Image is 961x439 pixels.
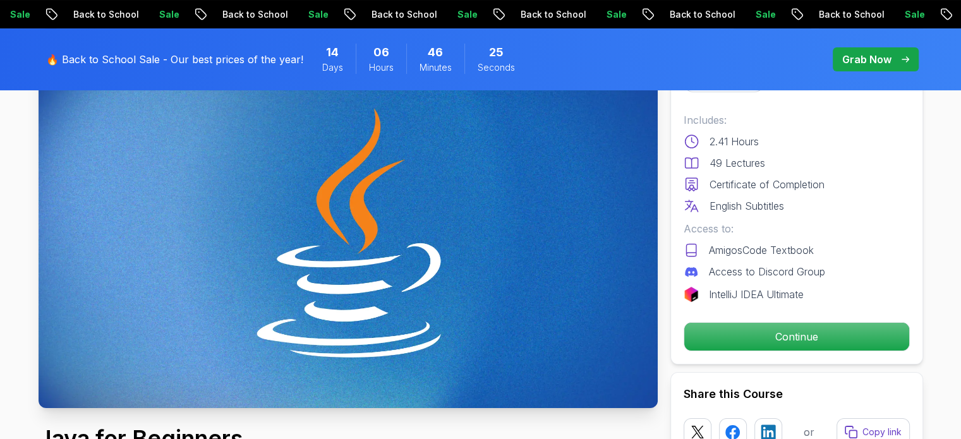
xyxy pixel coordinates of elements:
[684,221,910,236] p: Access to:
[420,61,452,74] span: Minutes
[710,134,759,149] p: 2.41 Hours
[146,8,186,21] p: Sale
[806,8,891,21] p: Back to School
[46,52,303,67] p: 🔥 Back to School Sale - Our best prices of the year!
[593,8,634,21] p: Sale
[369,61,394,74] span: Hours
[428,44,443,61] span: 46 Minutes
[684,385,910,403] h2: Share this Course
[373,44,389,61] span: 6 Hours
[709,264,825,279] p: Access to Discord Group
[710,155,765,171] p: 49 Lectures
[295,8,335,21] p: Sale
[710,177,825,192] p: Certificate of Completion
[709,287,804,302] p: IntelliJ IDEA Ultimate
[862,426,902,438] p: Copy link
[684,112,910,128] p: Includes:
[489,44,504,61] span: 25 Seconds
[891,8,932,21] p: Sale
[478,61,515,74] span: Seconds
[684,323,909,351] p: Continue
[209,8,295,21] p: Back to School
[684,287,699,302] img: jetbrains logo
[842,52,891,67] p: Grab Now
[684,322,910,351] button: Continue
[322,61,343,74] span: Days
[444,8,485,21] p: Sale
[710,198,784,213] p: English Subtitles
[358,8,444,21] p: Back to School
[60,8,146,21] p: Back to School
[39,60,658,408] img: java-for-beginners_thumbnail
[507,8,593,21] p: Back to School
[742,8,783,21] p: Sale
[656,8,742,21] p: Back to School
[326,44,339,61] span: 14 Days
[709,243,814,258] p: AmigosCode Textbook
